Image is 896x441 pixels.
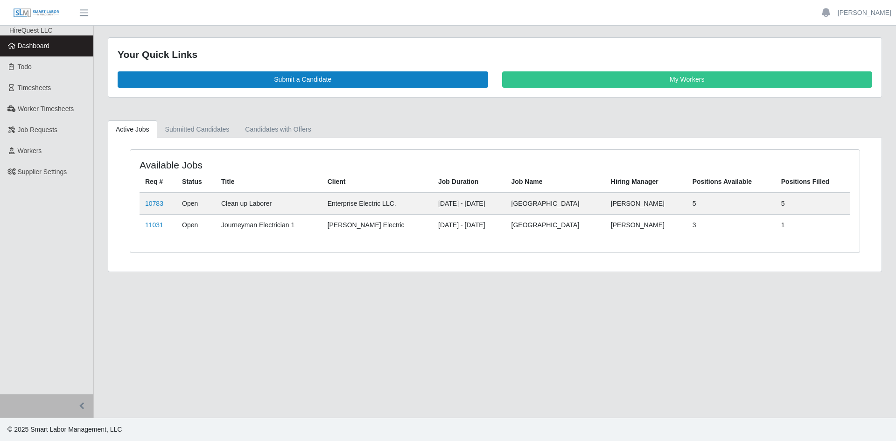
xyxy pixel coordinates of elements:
[145,200,163,207] a: 10783
[838,8,891,18] a: [PERSON_NAME]
[216,214,322,236] td: Journeyman Electrician 1
[176,214,216,236] td: Open
[18,147,42,154] span: Workers
[433,214,506,236] td: [DATE] - [DATE]
[687,193,776,215] td: 5
[506,214,605,236] td: [GEOGRAPHIC_DATA]
[605,171,687,193] th: Hiring Manager
[118,47,872,62] div: Your Quick Links
[687,171,776,193] th: Positions Available
[9,27,53,34] span: HireQuest LLC
[176,193,216,215] td: Open
[145,221,163,229] a: 11031
[18,84,51,91] span: Timesheets
[216,193,322,215] td: Clean up Laborer
[433,171,506,193] th: Job Duration
[322,171,433,193] th: Client
[118,71,488,88] a: Submit a Candidate
[433,193,506,215] td: [DATE] - [DATE]
[506,171,605,193] th: Job Name
[18,105,74,112] span: Worker Timesheets
[502,71,873,88] a: My Workers
[322,214,433,236] td: [PERSON_NAME] Electric
[157,120,238,139] a: Submitted Candidates
[687,214,776,236] td: 3
[7,426,122,433] span: © 2025 Smart Labor Management, LLC
[605,214,687,236] td: [PERSON_NAME]
[140,171,176,193] th: Req #
[776,214,850,236] td: 1
[13,8,60,18] img: SLM Logo
[237,120,319,139] a: Candidates with Offers
[776,171,850,193] th: Positions Filled
[18,168,67,175] span: Supplier Settings
[776,193,850,215] td: 5
[108,120,157,139] a: Active Jobs
[176,171,216,193] th: Status
[18,42,50,49] span: Dashboard
[605,193,687,215] td: [PERSON_NAME]
[18,126,58,133] span: Job Requests
[322,193,433,215] td: Enterprise Electric LLC.
[140,159,427,171] h4: Available Jobs
[216,171,322,193] th: Title
[18,63,32,70] span: Todo
[506,193,605,215] td: [GEOGRAPHIC_DATA]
